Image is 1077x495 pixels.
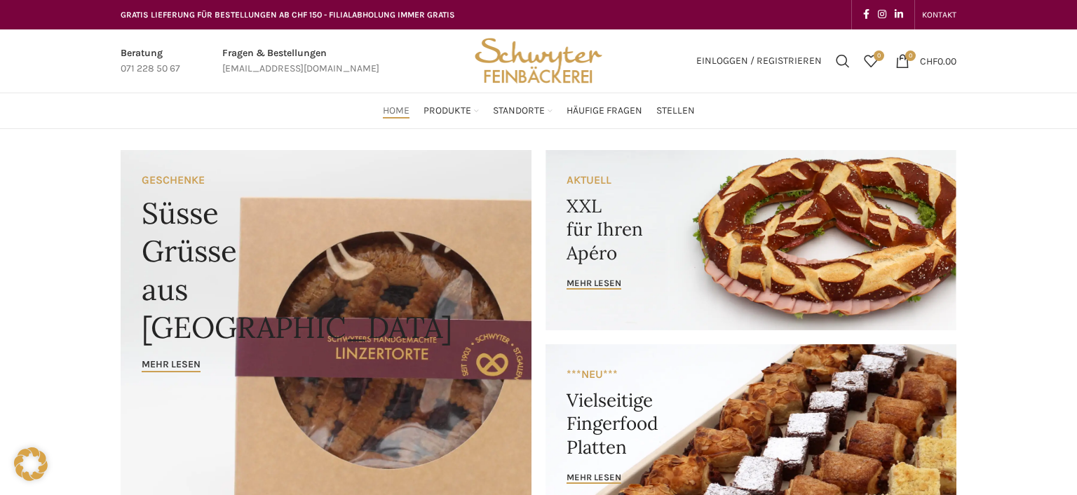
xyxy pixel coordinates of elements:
a: Instagram social link [874,5,890,25]
a: 0 CHF0.00 [888,47,963,75]
a: Suchen [829,47,857,75]
div: Meine Wunschliste [857,47,885,75]
a: KONTAKT [922,1,956,29]
a: Linkedin social link [890,5,907,25]
div: Secondary navigation [915,1,963,29]
div: Main navigation [114,97,963,125]
a: Site logo [470,54,607,66]
span: GRATIS LIEFERUNG FÜR BESTELLUNGEN AB CHF 150 - FILIALABHOLUNG IMMER GRATIS [121,10,455,20]
a: Home [383,97,409,125]
span: Stellen [656,104,695,118]
span: Produkte [424,104,471,118]
img: Bäckerei Schwyter [470,29,607,93]
a: Standorte [493,97,553,125]
a: 0 [857,47,885,75]
span: 0 [874,50,884,61]
span: 0 [905,50,916,61]
a: Infobox link [222,46,379,77]
a: Häufige Fragen [567,97,642,125]
a: Stellen [656,97,695,125]
a: Infobox link [121,46,180,77]
a: Facebook social link [859,5,874,25]
span: Einloggen / Registrieren [696,56,822,66]
a: Einloggen / Registrieren [689,47,829,75]
span: CHF [920,55,937,67]
span: Häufige Fragen [567,104,642,118]
span: Home [383,104,409,118]
span: Standorte [493,104,545,118]
a: Banner link [546,150,956,330]
a: Produkte [424,97,479,125]
span: KONTAKT [922,10,956,20]
bdi: 0.00 [920,55,956,67]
